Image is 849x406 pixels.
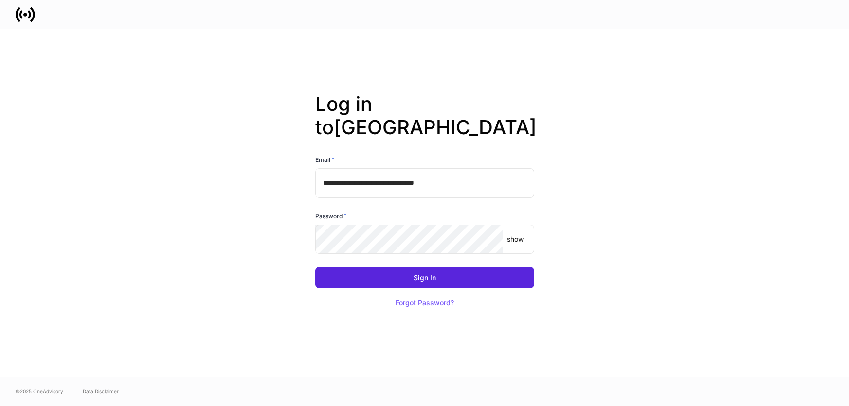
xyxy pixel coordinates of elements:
h6: Password [315,211,347,221]
p: show [507,234,524,244]
h2: Log in to [GEOGRAPHIC_DATA] [315,92,534,155]
h6: Email [315,155,335,164]
button: Forgot Password? [383,292,466,314]
div: Sign In [414,274,436,281]
a: Data Disclaimer [83,388,119,395]
div: Forgot Password? [396,300,454,306]
button: Sign In [315,267,534,288]
span: © 2025 OneAdvisory [16,388,63,395]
